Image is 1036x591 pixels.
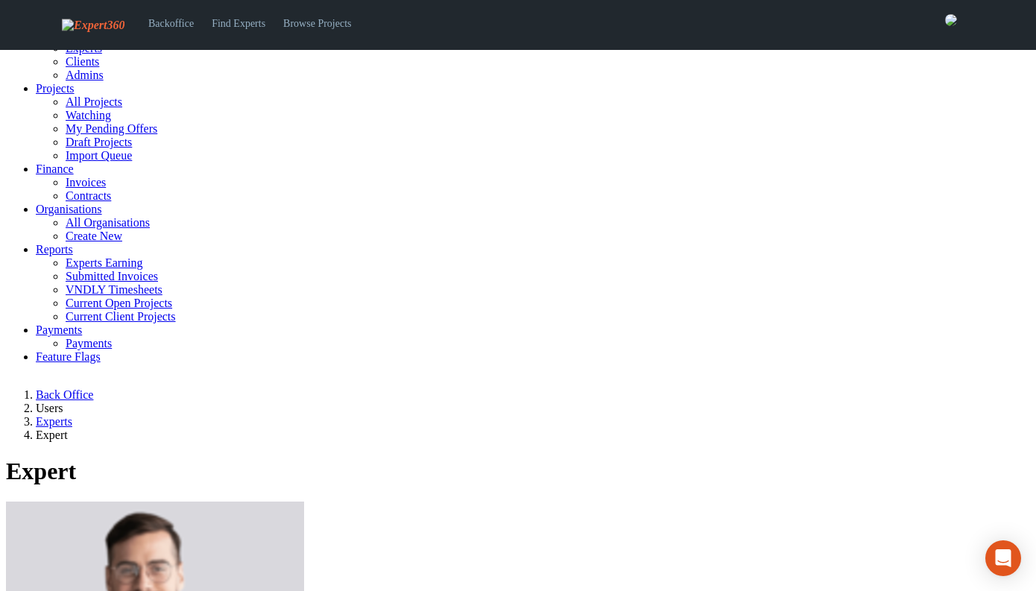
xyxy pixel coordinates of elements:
a: Draft Projects [66,136,132,148]
a: Reports [36,243,73,256]
a: Payments [36,323,82,336]
a: Import Queue [66,149,132,162]
a: Clients [66,55,99,68]
a: Current Open Projects [66,297,172,309]
a: Experts [36,415,72,428]
a: Feature Flags [36,350,101,363]
h1: Expert [6,458,1030,485]
li: Users [36,402,1030,415]
a: VNDLY Timesheets [66,283,162,296]
a: My Pending Offers [66,122,157,135]
a: Contracts [66,189,111,202]
a: Organisations [36,203,102,215]
a: Current Client Projects [66,310,176,323]
a: Projects [36,82,75,95]
a: All Projects [66,95,122,108]
a: Invoices [66,176,106,189]
a: All Organisations [66,216,150,229]
li: Expert [36,429,1030,442]
a: Back Office [36,388,93,401]
a: Payments [66,337,112,350]
a: Submitted Invoices [66,270,158,282]
a: Create New [66,230,122,242]
img: 0421c9a1-ac87-4857-a63f-b59ed7722763-normal.jpeg [945,14,957,26]
a: Watching [66,109,111,121]
a: Experts Earning [66,256,143,269]
div: Open Intercom Messenger [985,540,1021,576]
a: Admins [66,69,104,81]
a: Finance [36,162,74,175]
img: Expert360 [62,19,124,32]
